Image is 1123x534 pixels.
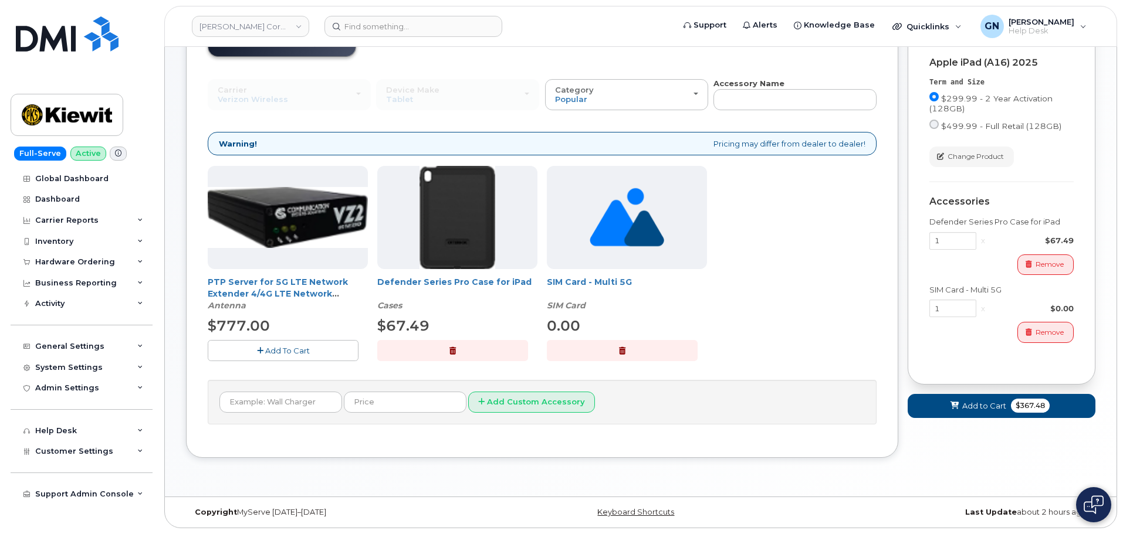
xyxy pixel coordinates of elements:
strong: Copyright [195,508,237,516]
span: Remove [1036,327,1064,338]
button: Add To Cart [208,340,358,360]
a: Knowledge Base [786,13,883,37]
strong: Last Update [965,508,1017,516]
span: GN [985,19,999,33]
span: $499.99 - Full Retail (128GB) [941,121,1061,131]
span: $367.48 [1011,399,1050,413]
button: Add to Cart $367.48 [908,394,1095,418]
div: x [976,235,990,246]
input: Example: Wall Charger [219,392,342,413]
span: Category [555,85,594,94]
div: about 2 hours ago [792,508,1095,517]
div: $0.00 [990,303,1074,314]
span: $67.49 [377,317,429,334]
button: Remove [1017,254,1074,275]
span: Quicklinks [906,22,949,31]
div: Defender Series Pro Case for iPad [377,276,537,311]
span: Alerts [753,19,777,31]
button: Remove [1017,322,1074,342]
img: no_image_found-2caef05468ed5679b831cfe6fc140e25e0c280774317ffc20a367ab7fd17291e.png [590,166,664,269]
a: Alerts [735,13,786,37]
span: Help Desk [1009,26,1074,36]
span: Popular [555,94,587,104]
span: Add to Cart [962,400,1006,411]
div: x [976,303,990,314]
input: Price [344,392,466,413]
input: Find something... [324,16,502,37]
a: Support [675,13,735,37]
div: Defender Series Pro Case for iPad [929,216,1074,227]
div: Pricing may differ from dealer to dealer! [208,132,877,156]
a: PTP Server for 5G LTE Network Extender 4/4G LTE Network Extender 3 [208,277,348,311]
span: Remove [1036,259,1064,270]
em: SIM Card [547,300,586,311]
span: [PERSON_NAME] [1009,17,1074,26]
div: SIM Card - Multi 5G [929,284,1074,295]
div: Geoffrey Newport [972,15,1095,38]
span: Support [694,19,726,31]
span: Add To Cart [265,346,310,355]
span: $777.00 [208,317,270,334]
div: Quicklinks [884,15,970,38]
div: Term and Size [929,77,1074,87]
img: Open chat [1084,495,1104,514]
div: Apple iPad (A16) 2025 [929,57,1074,68]
a: Keyboard Shortcuts [597,508,674,516]
div: SIM Card - Multi 5G [547,276,707,311]
img: Casa_Sysem.png [208,187,368,248]
div: Accessories [929,196,1074,207]
a: Defender Series Pro Case for iPad [377,277,532,287]
strong: Warning! [219,138,257,149]
a: Kiewit Corporation [192,16,309,37]
input: $299.99 - 2 Year Activation (128GB) [929,92,939,101]
img: defenderipad10thgen.png [420,166,495,269]
strong: Accessory Name [713,79,784,88]
button: Add Custom Accessory [468,392,595,413]
button: Change Product [929,147,1014,167]
div: $67.49 [990,235,1074,246]
span: $299.99 - 2 Year Activation (128GB) [929,94,1053,113]
a: SIM Card - Multi 5G [547,277,632,287]
span: 0.00 [547,317,580,334]
button: Category Popular [545,79,708,110]
input: $499.99 - Full Retail (128GB) [929,120,939,129]
div: PTP Server for 5G LTE Network Extender 4/4G LTE Network Extender 3 [208,276,368,311]
div: MyServe [DATE]–[DATE] [186,508,489,517]
span: Change Product [948,151,1004,162]
em: Antenna [208,300,246,311]
span: Knowledge Base [804,19,875,31]
em: Cases [377,300,402,311]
